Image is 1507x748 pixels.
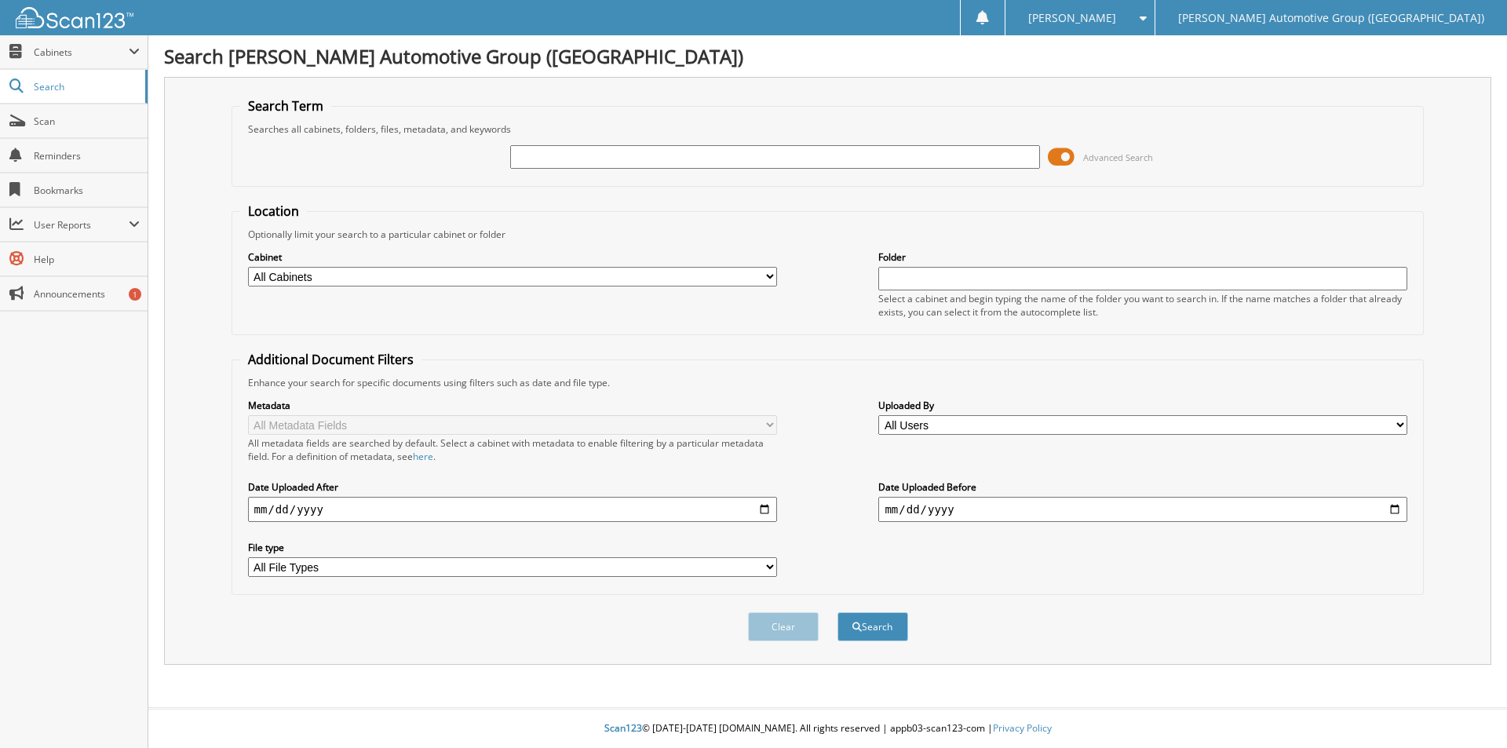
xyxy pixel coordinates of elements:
[837,612,908,641] button: Search
[240,376,1416,389] div: Enhance your search for specific documents using filters such as date and file type.
[1083,151,1153,163] span: Advanced Search
[248,250,777,264] label: Cabinet
[34,184,140,197] span: Bookmarks
[148,710,1507,748] div: © [DATE]-[DATE] [DOMAIN_NAME]. All rights reserved | appb03-scan123-com |
[248,541,777,554] label: File type
[993,721,1052,735] a: Privacy Policy
[240,203,307,220] legend: Location
[748,612,819,641] button: Clear
[878,480,1407,494] label: Date Uploaded Before
[878,250,1407,264] label: Folder
[34,80,137,93] span: Search
[1178,13,1484,23] span: [PERSON_NAME] Automotive Group ([GEOGRAPHIC_DATA])
[240,228,1416,241] div: Optionally limit your search to a particular cabinet or folder
[413,450,433,463] a: here
[248,399,777,412] label: Metadata
[34,287,140,301] span: Announcements
[240,122,1416,136] div: Searches all cabinets, folders, files, metadata, and keywords
[604,721,642,735] span: Scan123
[248,480,777,494] label: Date Uploaded After
[248,497,777,522] input: start
[34,115,140,128] span: Scan
[16,7,133,28] img: scan123-logo-white.svg
[34,253,140,266] span: Help
[248,436,777,463] div: All metadata fields are searched by default. Select a cabinet with metadata to enable filtering b...
[240,351,421,368] legend: Additional Document Filters
[240,97,331,115] legend: Search Term
[34,46,129,59] span: Cabinets
[34,149,140,162] span: Reminders
[34,218,129,232] span: User Reports
[129,288,141,301] div: 1
[878,399,1407,412] label: Uploaded By
[164,43,1491,69] h1: Search [PERSON_NAME] Automotive Group ([GEOGRAPHIC_DATA])
[878,292,1407,319] div: Select a cabinet and begin typing the name of the folder you want to search in. If the name match...
[1028,13,1116,23] span: [PERSON_NAME]
[878,497,1407,522] input: end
